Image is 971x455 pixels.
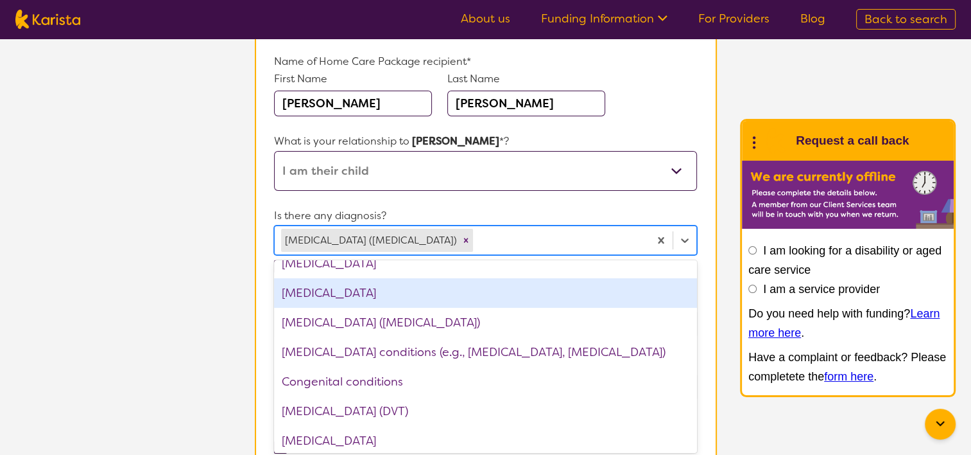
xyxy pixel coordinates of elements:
a: For Providers [698,11,769,26]
p: Last Name [447,71,605,87]
div: Congenital conditions [274,367,696,397]
p: Is there any diagnosis? [274,206,696,226]
div: [MEDICAL_DATA] conditions (e.g., [MEDICAL_DATA], [MEDICAL_DATA]) [274,337,696,367]
p: What is your relationship to *? [274,132,696,151]
a: Blog [800,11,825,26]
div: [MEDICAL_DATA] ([MEDICAL_DATA]) [281,229,459,252]
div: [MEDICAL_DATA] [274,278,696,308]
div: [MEDICAL_DATA] ([MEDICAL_DATA]) [274,308,696,337]
div: Remove Hypertension (high blood pressure) [459,229,473,252]
label: I am a service provider [763,283,880,296]
img: Karista logo [15,10,80,29]
p: First Name [274,71,432,87]
label: I am looking for a disability or aged care service [748,244,941,276]
p: Name of Home Care Package recipient* [274,52,696,71]
img: Karista [762,128,788,154]
div: [MEDICAL_DATA] [274,249,696,278]
a: form here [824,370,873,383]
p: Have a complaint or feedback? Please completete the . [748,348,947,386]
a: Back to search [856,9,956,30]
a: About us [461,11,510,26]
strong: [PERSON_NAME] [412,134,499,148]
h1: Request a call back [796,131,909,150]
p: Do you need help with funding? . [748,304,947,343]
img: Karista offline chat form to request call back [742,161,954,229]
label: Other (type in diagnosis) [274,258,422,272]
span: Back to search [864,12,947,27]
label: I don't know [422,258,510,272]
a: Funding Information [541,11,667,26]
div: [MEDICAL_DATA] (DVT) [274,397,696,426]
